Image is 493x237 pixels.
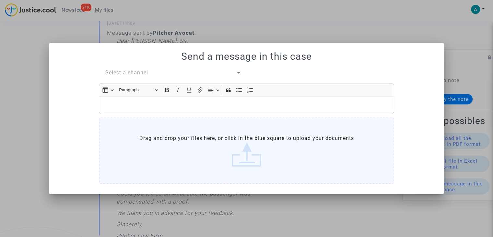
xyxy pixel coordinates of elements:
div: Rich Text Editor, main [99,96,394,114]
span: Select a channel [105,69,148,76]
button: Paragraph [116,85,161,95]
div: Editor toolbar [99,83,394,96]
h1: Send a message in this case [57,51,436,62]
span: Paragraph [119,86,153,94]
